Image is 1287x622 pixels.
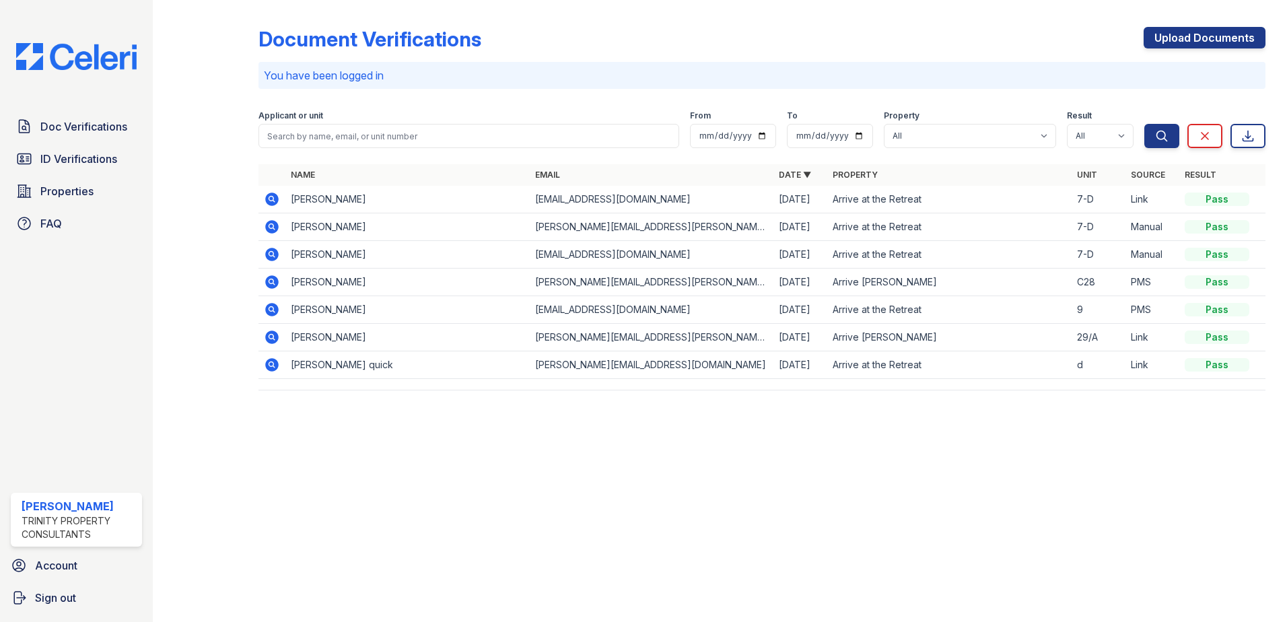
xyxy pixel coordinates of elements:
[285,324,530,351] td: [PERSON_NAME]
[1185,220,1249,234] div: Pass
[285,269,530,296] td: [PERSON_NAME]
[690,110,711,121] label: From
[827,324,1072,351] td: Arrive [PERSON_NAME]
[1185,275,1249,289] div: Pass
[40,151,117,167] span: ID Verifications
[530,324,774,351] td: [PERSON_NAME][EMAIL_ADDRESS][PERSON_NAME][DOMAIN_NAME]
[1144,27,1265,48] a: Upload Documents
[1125,296,1179,324] td: PMS
[11,210,142,237] a: FAQ
[773,296,827,324] td: [DATE]
[1125,241,1179,269] td: Manual
[35,557,77,574] span: Account
[1067,110,1092,121] label: Result
[1185,248,1249,261] div: Pass
[827,213,1072,241] td: Arrive at the Retreat
[5,43,147,70] img: CE_Logo_Blue-a8612792a0a2168367f1c8372b55b34899dd931a85d93a1a3d3e32e68fde9ad4.png
[530,296,774,324] td: [EMAIL_ADDRESS][DOMAIN_NAME]
[787,110,798,121] label: To
[773,351,827,379] td: [DATE]
[1125,186,1179,213] td: Link
[773,269,827,296] td: [DATE]
[1185,303,1249,316] div: Pass
[773,324,827,351] td: [DATE]
[285,213,530,241] td: [PERSON_NAME]
[1072,324,1125,351] td: 29/A
[285,186,530,213] td: [PERSON_NAME]
[40,118,127,135] span: Doc Verifications
[530,241,774,269] td: [EMAIL_ADDRESS][DOMAIN_NAME]
[285,241,530,269] td: [PERSON_NAME]
[1072,186,1125,213] td: 7-D
[11,145,142,172] a: ID Verifications
[40,215,62,232] span: FAQ
[264,67,1260,83] p: You have been logged in
[1072,213,1125,241] td: 7-D
[258,124,679,148] input: Search by name, email, or unit number
[1125,351,1179,379] td: Link
[1125,324,1179,351] td: Link
[11,113,142,140] a: Doc Verifications
[1072,269,1125,296] td: C28
[1072,241,1125,269] td: 7-D
[22,498,137,514] div: [PERSON_NAME]
[827,296,1072,324] td: Arrive at the Retreat
[35,590,76,606] span: Sign out
[773,241,827,269] td: [DATE]
[535,170,560,180] a: Email
[1077,170,1097,180] a: Unit
[530,351,774,379] td: [PERSON_NAME][EMAIL_ADDRESS][DOMAIN_NAME]
[291,170,315,180] a: Name
[1072,351,1125,379] td: d
[285,351,530,379] td: [PERSON_NAME] quick
[1185,170,1216,180] a: Result
[1125,269,1179,296] td: PMS
[827,351,1072,379] td: Arrive at the Retreat
[833,170,878,180] a: Property
[40,183,94,199] span: Properties
[773,213,827,241] td: [DATE]
[827,241,1072,269] td: Arrive at the Retreat
[773,186,827,213] td: [DATE]
[1185,193,1249,206] div: Pass
[11,178,142,205] a: Properties
[827,269,1072,296] td: Arrive [PERSON_NAME]
[5,552,147,579] a: Account
[530,186,774,213] td: [EMAIL_ADDRESS][DOMAIN_NAME]
[530,269,774,296] td: [PERSON_NAME][EMAIL_ADDRESS][PERSON_NAME][DOMAIN_NAME]
[827,186,1072,213] td: Arrive at the Retreat
[884,110,919,121] label: Property
[530,213,774,241] td: [PERSON_NAME][EMAIL_ADDRESS][PERSON_NAME][DOMAIN_NAME]
[1185,331,1249,344] div: Pass
[1131,170,1165,180] a: Source
[1125,213,1179,241] td: Manual
[1072,296,1125,324] td: 9
[285,296,530,324] td: [PERSON_NAME]
[1185,358,1249,372] div: Pass
[258,110,323,121] label: Applicant or unit
[5,584,147,611] a: Sign out
[22,514,137,541] div: Trinity Property Consultants
[779,170,811,180] a: Date ▼
[258,27,481,51] div: Document Verifications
